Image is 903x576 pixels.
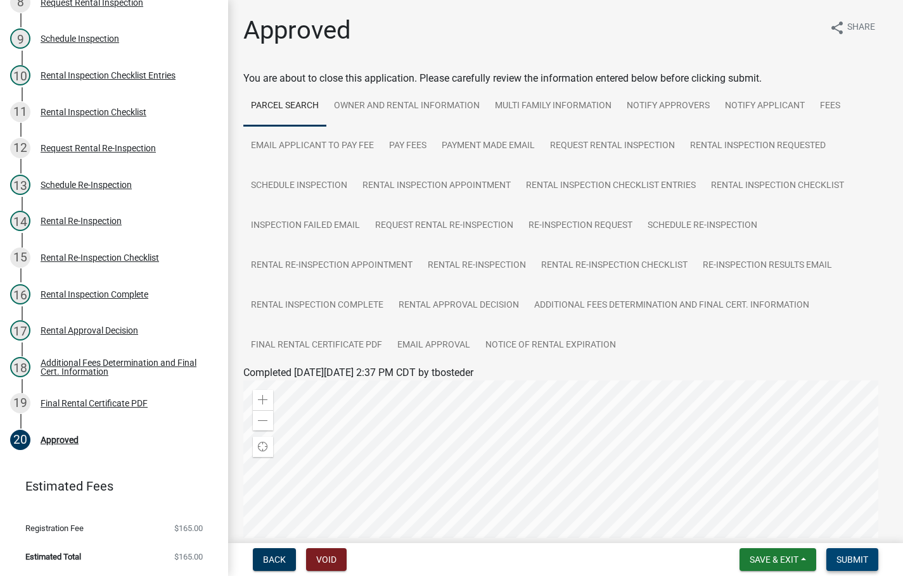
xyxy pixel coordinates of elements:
[10,138,30,158] div: 12
[253,437,273,457] div: Find my location
[542,126,682,166] a: Request Rental Inspection
[518,166,703,206] a: Rental Inspection Checklist Entries
[391,285,527,326] a: Rental Approval Decision
[10,393,30,413] div: 19
[10,320,30,341] div: 17
[243,325,390,366] a: Final Rental Certificate PDF
[527,285,817,326] a: Additional Fees Determination and Final Cert. Information
[812,86,848,127] a: Fees
[41,290,148,299] div: Rental Inspection Complete
[10,175,30,195] div: 13
[682,126,833,166] a: Rental Inspection Requested
[326,86,487,127] a: Owner and Rental Information
[717,86,812,127] a: Notify Applicant
[521,206,640,246] a: Re-Inspection Request
[10,102,30,122] div: 11
[41,435,79,444] div: Approved
[381,126,434,166] a: Pay Fees
[253,548,296,571] button: Back
[10,473,208,499] a: Estimated Fees
[750,554,798,565] span: Save & Exit
[41,108,146,116] div: Rental Inspection Checklist
[41,399,148,408] div: Final Rental Certificate PDF
[41,71,176,80] div: Rental Inspection Checklist Entries
[640,206,765,246] a: Schedule Re-Inspection
[41,253,159,262] div: Rental Re-Inspection Checklist
[41,180,132,189] div: Schedule Re-Inspection
[10,430,30,450] div: 20
[243,246,420,286] a: Rental Re-Inspection Appointment
[355,166,518,206] a: Rental Inspection Appointment
[740,548,816,571] button: Save & Exit
[478,325,624,366] a: Notice of Rental Expiration
[826,548,878,571] button: Submit
[847,20,875,35] span: Share
[10,211,30,231] div: 14
[41,358,208,376] div: Additional Fees Determination and Final Cert. Information
[25,524,84,532] span: Registration Fee
[25,553,81,561] span: Estimated Total
[41,216,122,225] div: Rental Re-Inspection
[253,410,273,430] div: Zoom out
[10,357,30,377] div: 18
[619,86,717,127] a: Notify Approvers
[829,20,845,35] i: share
[263,554,286,565] span: Back
[243,86,326,127] a: Parcel search
[41,144,156,153] div: Request Rental Re-Inspection
[368,206,521,246] a: Request Rental Re-Inspection
[306,548,347,571] button: Void
[41,34,119,43] div: Schedule Inspection
[390,325,478,366] a: Email Approval
[243,126,381,166] a: Email Applicant to Pay Fee
[10,28,30,49] div: 9
[420,246,534,286] a: Rental Re-Inspection
[534,246,695,286] a: Rental Re-Inspection Checklist
[836,554,868,565] span: Submit
[253,390,273,410] div: Zoom in
[243,15,351,46] h1: Approved
[695,246,840,286] a: Re-Inspection Results Email
[434,126,542,166] a: Payment Made Email
[703,166,852,206] a: Rental Inspection Checklist
[487,86,619,127] a: Multi Family Information
[243,285,391,326] a: Rental Inspection Complete
[243,206,368,246] a: Inspection Failed Email
[243,366,473,379] span: Completed [DATE][DATE] 2:37 PM CDT by tbosteder
[174,553,203,561] span: $165.00
[174,524,203,532] span: $165.00
[41,326,138,335] div: Rental Approval Decision
[10,284,30,304] div: 16
[819,15,885,40] button: shareShare
[243,166,355,206] a: Schedule Inspection
[10,65,30,85] div: 10
[10,247,30,268] div: 15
